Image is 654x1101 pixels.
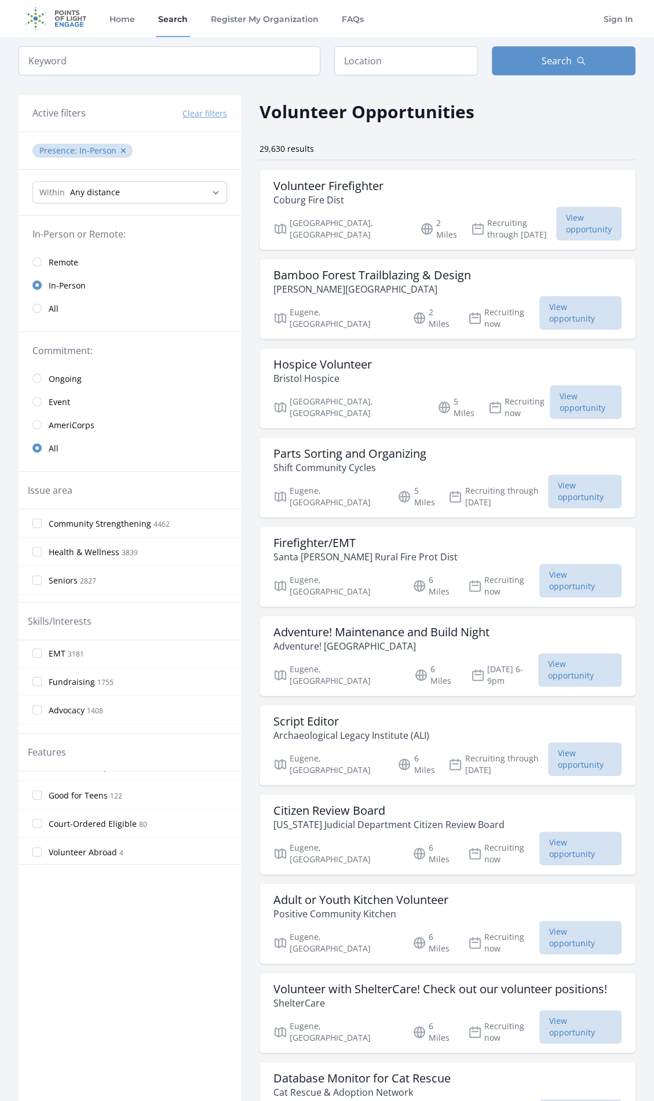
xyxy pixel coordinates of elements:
p: Santa [PERSON_NAME] Rural Fire Prot Dist [273,550,458,564]
p: [GEOGRAPHIC_DATA], [GEOGRAPHIC_DATA] [273,217,406,240]
h3: Database Monitor for Cat Rescue [273,1071,451,1085]
span: View opportunity [539,1010,622,1044]
p: 6 Miles [397,753,434,776]
p: Eugene, [GEOGRAPHIC_DATA] [273,663,400,687]
span: View opportunity [539,921,622,954]
a: Volunteer Firefighter Coburg Fire Dist [GEOGRAPHIC_DATA], [GEOGRAPHIC_DATA] 2 Miles Recruiting th... [260,170,635,250]
p: Eugene, [GEOGRAPHIC_DATA] [273,1020,399,1044]
span: View opportunity [539,564,622,597]
span: All [49,303,59,315]
span: 3839 [122,548,138,557]
input: Keyword [19,46,320,75]
h3: Firefighter/EMT [273,536,458,550]
p: 6 Miles [412,1020,455,1044]
span: Good for Teens [49,790,108,801]
span: Presence : [39,145,79,156]
h3: Volunteer Firefighter [273,179,383,193]
p: 5 Miles [437,396,474,419]
input: Court-Ordered Eligible 80 [32,819,42,828]
span: AmeriCorps [49,420,94,431]
a: AmeriCorps [19,413,241,436]
span: View opportunity [556,207,622,240]
span: Health & Wellness [49,546,119,558]
p: [GEOGRAPHIC_DATA], [GEOGRAPHIC_DATA] [273,396,423,419]
p: [DATE] 6-9pm [471,663,538,687]
p: 6 Miles [412,842,455,865]
p: ShelterCare [273,996,607,1010]
p: [PERSON_NAME][GEOGRAPHIC_DATA] [273,282,471,296]
span: Court-Ordered Eligible [49,818,137,830]
span: 80 [139,819,147,829]
h3: Hospice Volunteer [273,358,372,371]
span: In-Person [49,280,86,291]
p: Eugene, [GEOGRAPHIC_DATA] [273,753,383,776]
h3: Parts Sorting and Organizing [273,447,426,461]
h3: Adult or Youth Kitchen Volunteer [273,893,448,907]
a: Event [19,390,241,413]
a: Bamboo Forest Trailblazing & Design [PERSON_NAME][GEOGRAPHIC_DATA] Eugene, [GEOGRAPHIC_DATA] 2 Mi... [260,259,635,339]
p: Archaeological Legacy Institute (ALI) [273,728,429,742]
span: All [49,443,59,454]
p: Recruiting now [468,574,539,597]
span: View opportunity [548,475,622,508]
input: Seniors 2827 [32,575,42,585]
a: All [19,297,241,320]
span: View opportunity [539,832,622,865]
a: In-Person [19,274,241,297]
span: 2827 [80,576,96,586]
p: Eugene, [GEOGRAPHIC_DATA] [273,307,399,330]
input: Volunteer Abroad 4 [32,847,42,856]
p: 5 Miles [397,485,434,508]
h3: Bamboo Forest Trailblazing & Design [273,268,471,282]
legend: Features [28,745,66,759]
span: Seniors [49,575,78,586]
p: Positive Community Kitchen [273,907,448,921]
span: 1755 [97,677,114,687]
a: Script Editor Archaeological Legacy Institute (ALI) Eugene, [GEOGRAPHIC_DATA] 6 Miles Recruiting ... [260,705,635,785]
a: Firefighter/EMT Santa [PERSON_NAME] Rural Fire Prot Dist Eugene, [GEOGRAPHIC_DATA] 6 Miles Recrui... [260,527,635,607]
h3: Script Editor [273,714,429,728]
button: Search [492,46,635,75]
legend: Issue area [28,483,72,497]
p: 2 Miles [420,217,457,240]
p: Recruiting through [DATE] [471,217,557,240]
p: 2 Miles [412,307,455,330]
a: Remote [19,250,241,274]
a: Adult or Youth Kitchen Volunteer Positive Community Kitchen Eugene, [GEOGRAPHIC_DATA] 6 Miles Rec... [260,884,635,964]
span: Community Strengthening [49,518,151,530]
input: Location [334,46,478,75]
span: Fundraising [49,676,95,688]
button: ✕ [120,145,127,156]
span: Advocacy [49,705,85,716]
span: 29,630 results [260,143,314,154]
p: Recruiting now [468,307,539,330]
h3: Adventure! Maintenance and Build Night [273,625,489,639]
a: Adventure! Maintenance and Build Night Adventure! [GEOGRAPHIC_DATA] Eugene, [GEOGRAPHIC_DATA] 6 M... [260,616,635,696]
input: Fundraising 1755 [32,677,42,686]
a: Ongoing [19,367,241,390]
h2: Volunteer Opportunities [260,99,474,125]
p: Eugene, [GEOGRAPHIC_DATA] [273,931,399,954]
button: Clear filters [182,108,227,119]
p: Adventure! [GEOGRAPHIC_DATA] [273,639,489,653]
input: Health & Wellness 3839 [32,547,42,556]
p: Shift Community Cycles [273,461,426,475]
h3: Volunteer with ShelterCare! Check out our volunteer positions! [273,982,607,996]
a: Parts Sorting and Organizing Shift Community Cycles Eugene, [GEOGRAPHIC_DATA] 5 Miles Recruiting ... [260,438,635,517]
span: In-Person [79,145,116,156]
h3: Active filters [32,106,86,120]
input: EMT 3181 [32,648,42,658]
p: Cat Rescue & Adoption Network [273,1085,451,1099]
p: Eugene, [GEOGRAPHIC_DATA] [273,842,399,865]
p: Recruiting now [468,842,539,865]
a: Hospice Volunteer Bristol Hospice [GEOGRAPHIC_DATA], [GEOGRAPHIC_DATA] 5 Miles Recruiting now Vie... [260,348,635,428]
input: Community Strengthening 4462 [32,519,42,528]
p: 6 Miles [412,931,455,954]
p: Eugene, [GEOGRAPHIC_DATA] [273,485,383,508]
p: Recruiting through [DATE] [448,753,548,776]
p: Eugene, [GEOGRAPHIC_DATA] [273,574,399,597]
span: View opportunity [548,742,622,776]
p: Bristol Hospice [273,371,372,385]
legend: In-Person or Remote: [32,227,227,241]
span: 1408 [87,706,103,716]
